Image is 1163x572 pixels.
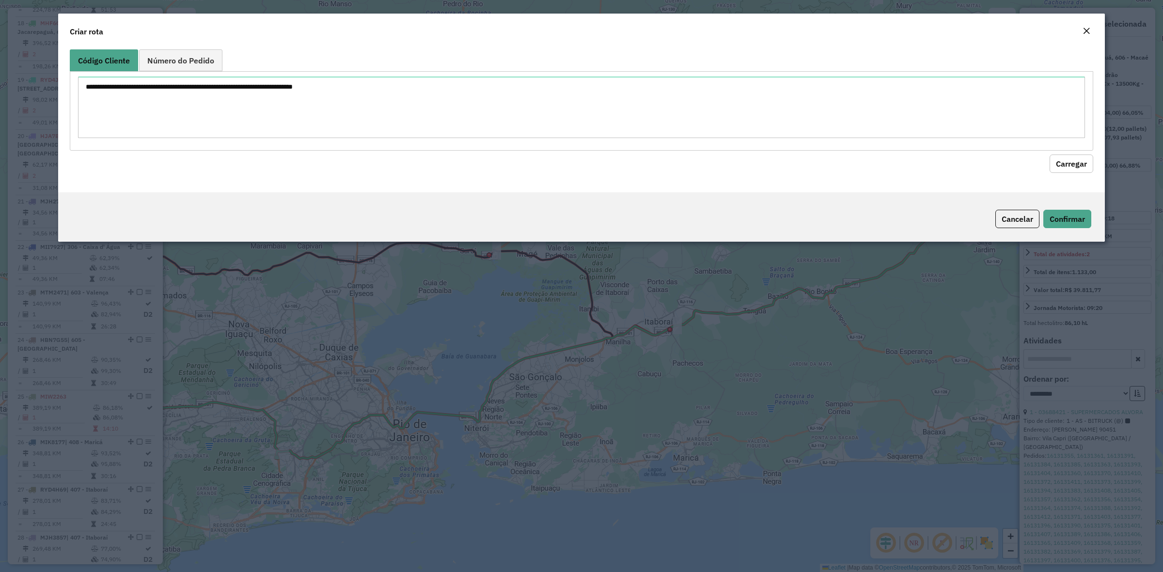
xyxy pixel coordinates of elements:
[1043,210,1091,228] button: Confirmar
[1083,27,1090,35] em: Fechar
[1050,155,1093,173] button: Carregar
[78,57,130,64] span: Código Cliente
[1080,25,1093,38] button: Close
[147,57,214,64] span: Número do Pedido
[70,26,103,37] h4: Criar rota
[995,210,1039,228] button: Cancelar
